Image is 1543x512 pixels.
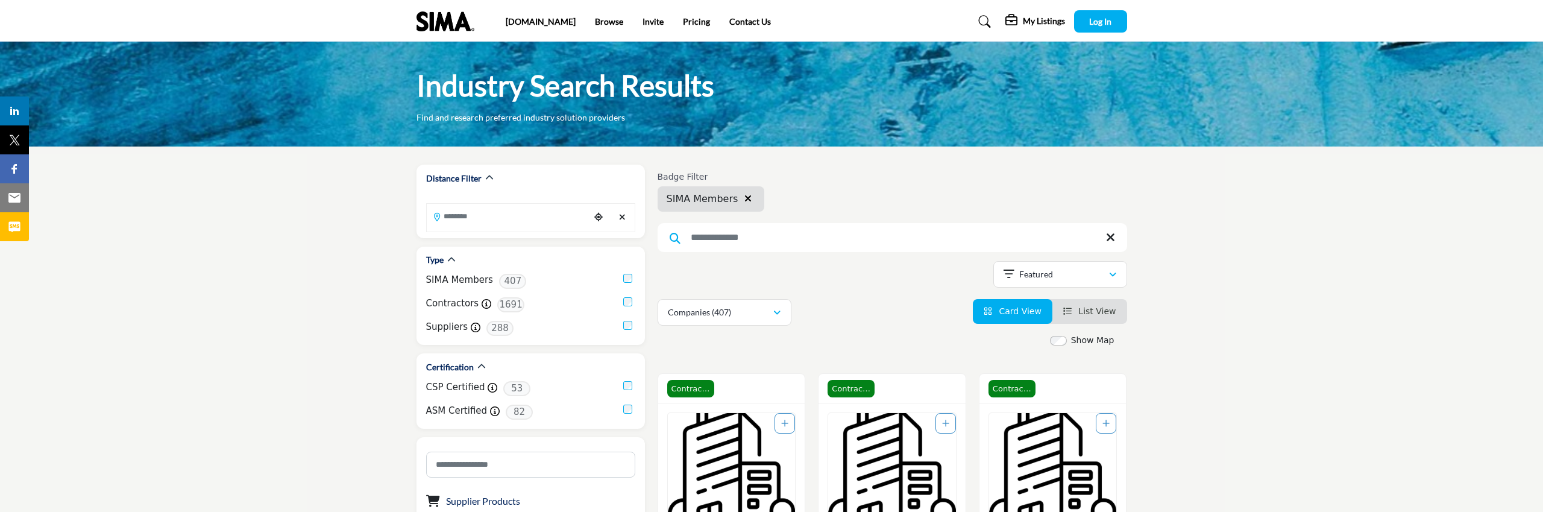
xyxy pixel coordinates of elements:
[623,321,632,330] input: Suppliers checkbox
[993,261,1127,288] button: Featured
[426,381,485,394] label: CSP Certified
[446,494,520,508] button: Supplier Products
[988,380,1035,398] span: Contractor
[506,405,533,420] span: 82
[984,306,1042,316] a: View Card
[427,204,589,228] input: Search Location
[967,12,999,31] a: Search
[1089,16,1111,27] span: Log In
[623,381,632,390] input: CSP Certified checkbox
[1023,16,1065,27] h5: My Listings
[416,67,714,104] h1: Industry Search Results
[643,16,664,27] a: Invite
[595,16,623,27] a: Browse
[623,274,632,283] input: Selected SIMA Members checkbox
[828,380,875,398] span: Contractor
[668,306,731,318] p: Companies (407)
[506,16,576,27] a: [DOMAIN_NAME]
[1005,14,1065,29] div: My Listings
[426,297,479,311] label: Contractors
[658,172,765,182] h6: Badge Filter
[416,112,625,124] p: Find and research preferred industry solution providers
[426,273,493,287] label: SIMA Members
[1019,268,1053,280] p: Featured
[1052,299,1127,324] li: List View
[1074,10,1127,33] button: Log In
[426,404,488,418] label: ASM Certified
[658,223,1127,252] input: Search Keyword
[497,297,524,312] span: 1691
[973,299,1052,324] li: Card View
[503,381,530,396] span: 53
[486,321,514,336] span: 288
[426,320,468,334] label: Suppliers
[614,204,632,230] div: Clear search location
[426,452,635,478] input: Search Category
[623,297,632,306] input: Contractors checkbox
[1102,419,1110,428] a: Add To List
[942,419,949,428] a: Add To List
[781,419,788,428] a: Add To List
[416,11,480,31] img: Site Logo
[1078,306,1116,316] span: List View
[426,361,474,373] h2: Certification
[1063,306,1116,316] a: View List
[426,254,444,266] h2: Type
[658,299,791,326] button: Companies (407)
[1071,334,1114,347] label: Show Map
[623,405,632,414] input: ASM Certified checkbox
[426,172,482,185] h2: Distance Filter
[667,380,714,398] span: Contractor
[589,204,608,230] div: Choose your current location
[667,192,738,206] span: SIMA Members
[729,16,771,27] a: Contact Us
[683,16,710,27] a: Pricing
[999,306,1041,316] span: Card View
[499,274,526,289] span: 407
